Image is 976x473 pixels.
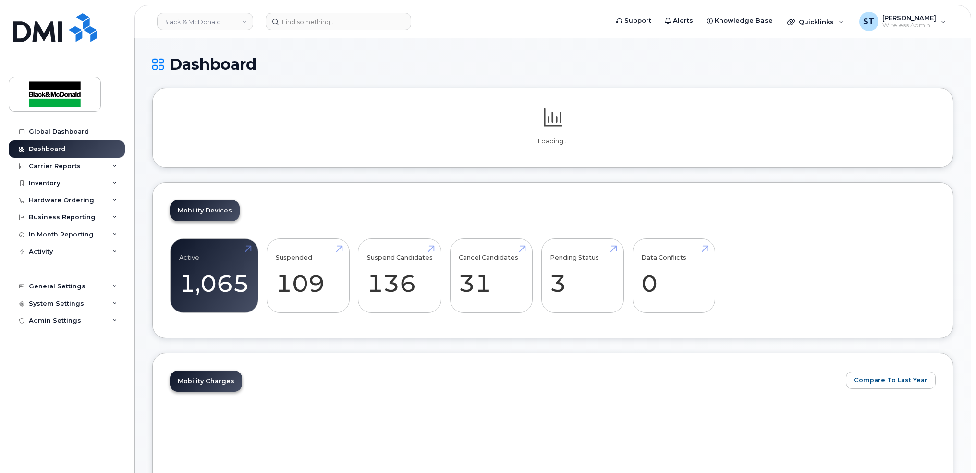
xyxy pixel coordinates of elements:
a: Mobility Devices [170,200,240,221]
a: Suspended 109 [276,244,341,308]
a: Pending Status 3 [550,244,615,308]
button: Compare To Last Year [846,372,936,389]
a: Cancel Candidates 31 [459,244,524,308]
span: Compare To Last Year [854,375,927,385]
h1: Dashboard [152,56,953,73]
a: Mobility Charges [170,371,242,392]
a: Data Conflicts 0 [641,244,706,308]
a: Suspend Candidates 136 [367,244,433,308]
a: Active 1,065 [179,244,249,308]
p: Loading... [170,137,936,146]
